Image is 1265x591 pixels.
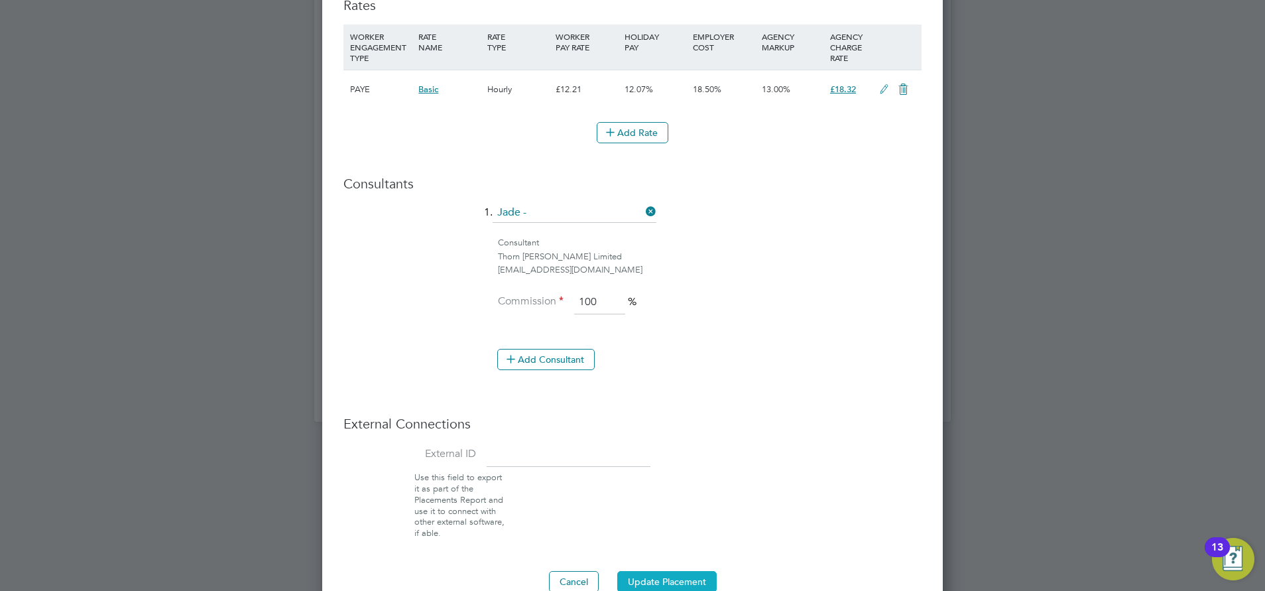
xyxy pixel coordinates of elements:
[414,472,505,539] span: Use this field to export it as part of the Placements Report and use it to connect with other ext...
[625,84,653,95] span: 12.07%
[343,447,476,461] label: External ID
[758,25,827,59] div: AGENCY MARKUP
[1211,547,1223,564] div: 13
[498,250,922,264] div: Thorn [PERSON_NAME] Limited
[830,84,856,95] span: £18.32
[690,25,758,59] div: EMPLOYER COST
[347,25,415,70] div: WORKER ENGAGEMENT TYPE
[693,84,721,95] span: 18.50%
[343,175,922,192] h3: Consultants
[343,203,922,236] li: 1.
[343,415,922,432] h3: External Connections
[1212,538,1254,580] button: Open Resource Center, 13 new notifications
[628,295,636,308] span: %
[597,122,668,143] button: Add Rate
[497,349,595,370] button: Add Consultant
[762,84,790,95] span: 13.00%
[497,295,564,308] label: Commission
[498,236,922,250] div: Consultant
[347,70,415,109] div: PAYE
[484,70,552,109] div: Hourly
[552,70,621,109] div: £12.21
[418,84,438,95] span: Basic
[552,25,621,59] div: WORKER PAY RATE
[493,203,656,223] input: Search for...
[827,25,873,70] div: AGENCY CHARGE RATE
[621,25,690,59] div: HOLIDAY PAY
[498,263,922,277] div: [EMAIL_ADDRESS][DOMAIN_NAME]
[415,25,483,59] div: RATE NAME
[484,25,552,59] div: RATE TYPE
